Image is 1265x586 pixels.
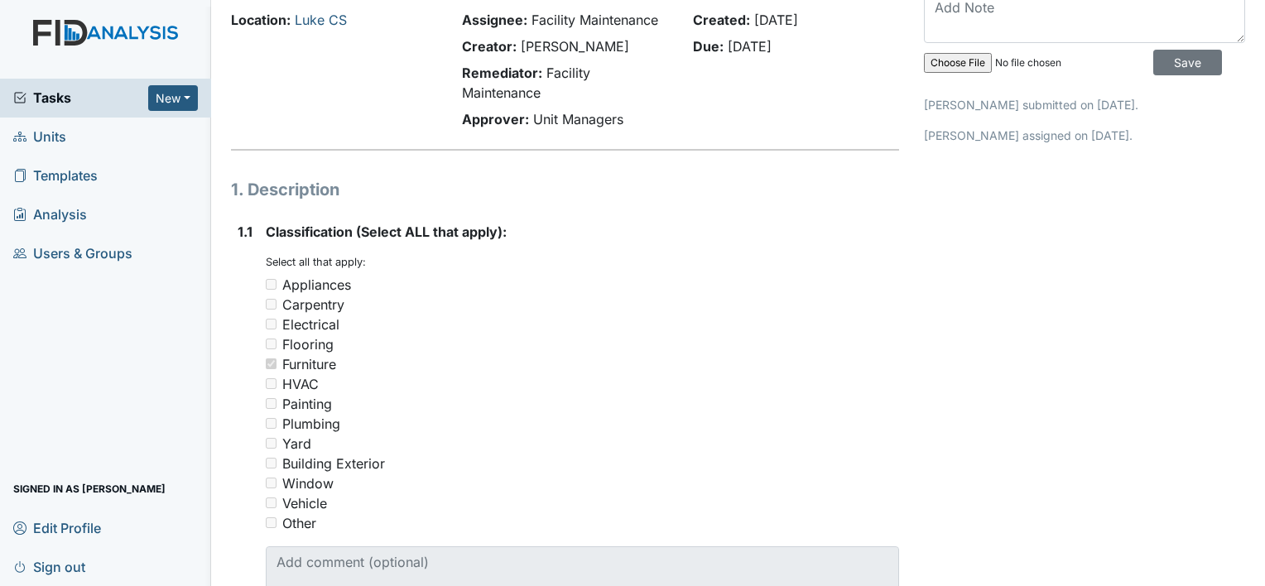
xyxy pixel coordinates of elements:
span: Sign out [13,554,85,579]
div: Painting [282,394,332,414]
button: New [148,85,198,111]
span: Classification (Select ALL that apply): [266,223,507,240]
span: Units [13,124,66,150]
input: Yard [266,438,277,449]
div: Carpentry [282,295,344,315]
strong: Created: [693,12,750,28]
strong: Creator: [462,38,517,55]
strong: Due: [693,38,724,55]
span: Templates [13,163,98,189]
div: Window [282,473,334,493]
input: Other [266,517,277,528]
div: Furniture [282,354,336,374]
strong: Location: [231,12,291,28]
div: Flooring [282,334,334,354]
span: [PERSON_NAME] [521,38,629,55]
input: Appliances [266,279,277,290]
span: Edit Profile [13,515,101,540]
input: Save [1153,50,1222,75]
input: HVAC [266,378,277,389]
span: Signed in as [PERSON_NAME] [13,476,166,502]
div: Electrical [282,315,339,334]
span: Users & Groups [13,241,132,267]
a: Tasks [13,88,148,108]
input: Furniture [266,358,277,369]
div: Building Exterior [282,454,385,473]
small: Select all that apply: [266,256,366,268]
span: Facility Maintenance [531,12,658,28]
h1: 1. Description [231,177,899,202]
input: Electrical [266,319,277,329]
strong: Approver: [462,111,529,127]
div: HVAC [282,374,319,394]
span: [DATE] [728,38,772,55]
input: Window [266,478,277,488]
input: Flooring [266,339,277,349]
div: Yard [282,434,311,454]
input: Building Exterior [266,458,277,468]
div: Vehicle [282,493,327,513]
div: Plumbing [282,414,340,434]
p: [PERSON_NAME] submitted on [DATE]. [924,96,1245,113]
span: Analysis [13,202,87,228]
input: Painting [266,398,277,409]
div: Other [282,513,316,533]
input: Carpentry [266,299,277,310]
span: [DATE] [754,12,798,28]
div: Appliances [282,275,351,295]
a: Luke CS [295,12,347,28]
p: [PERSON_NAME] assigned on [DATE]. [924,127,1245,144]
span: Unit Managers [533,111,623,127]
strong: Assignee: [462,12,527,28]
input: Plumbing [266,418,277,429]
strong: Remediator: [462,65,542,81]
label: 1.1 [238,222,253,242]
input: Vehicle [266,497,277,508]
